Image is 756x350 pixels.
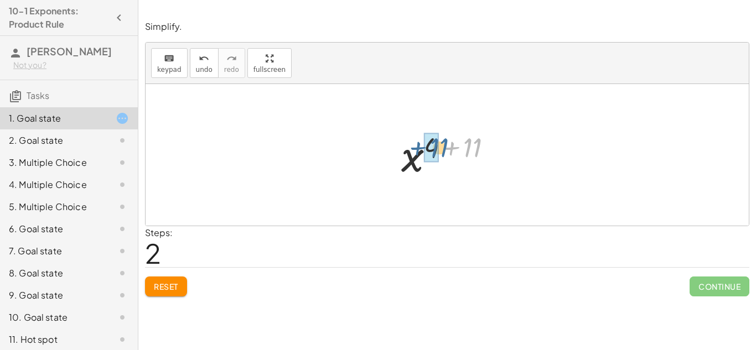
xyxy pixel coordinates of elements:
i: Task not started. [116,178,129,191]
span: Tasks [27,90,49,101]
i: Task not started. [116,222,129,236]
i: Task not started. [116,267,129,280]
span: [PERSON_NAME] [27,45,112,58]
span: Reset [154,281,178,291]
button: fullscreen [247,48,292,78]
div: 8. Goal state [9,267,98,280]
i: Task not started. [116,333,129,346]
button: keyboardkeypad [151,48,188,78]
i: redo [226,52,237,65]
div: 6. Goal state [9,222,98,236]
i: Task not started. [116,289,129,302]
span: fullscreen [253,66,286,74]
i: keyboard [164,52,174,65]
div: 2. Goal state [9,134,98,147]
span: keypad [157,66,182,74]
i: undo [199,52,209,65]
i: Task not started. [116,156,129,169]
div: 11. Hot spot [9,333,98,346]
h4: 10-1 Exponents: Product Rule [9,4,109,31]
button: redoredo [218,48,245,78]
button: undoundo [190,48,219,78]
div: 1. Goal state [9,112,98,125]
i: Task not started. [116,311,129,324]
div: 9. Goal state [9,289,98,302]
i: Task started. [116,112,129,125]
label: Steps: [145,227,173,238]
span: 2 [145,236,161,270]
div: 7. Goal state [9,244,98,258]
div: 4. Multiple Choice [9,178,98,191]
div: Not you? [13,60,129,71]
div: 5. Multiple Choice [9,200,98,213]
i: Task not started. [116,244,129,258]
p: Simplify. [145,20,749,33]
i: Task not started. [116,134,129,147]
span: undo [196,66,213,74]
div: 10. Goal state [9,311,98,324]
i: Task not started. [116,200,129,213]
button: Reset [145,276,187,296]
span: redo [224,66,239,74]
div: 3. Multiple Choice [9,156,98,169]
